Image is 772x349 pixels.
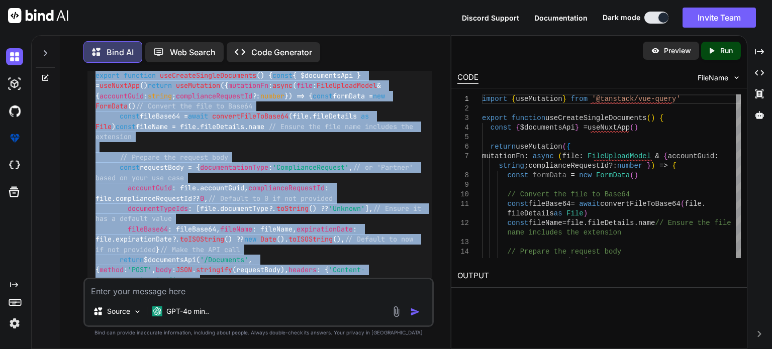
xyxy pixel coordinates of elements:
[588,219,634,227] span: fileDetails
[668,152,714,160] span: accountGuid
[297,224,353,234] span: expirationDate
[524,152,528,160] span: :
[545,114,647,122] span: useCreateSingleDocuments
[8,8,68,23] img: Bind AI
[571,200,575,208] span: =
[100,81,140,90] span: useNuxtApp
[228,81,268,90] span: mutationFn
[297,81,313,90] span: file
[220,204,268,213] span: documentType
[288,266,317,275] span: headers
[136,101,252,110] span: // Convert the file to Base64
[457,257,469,266] div: 15
[128,266,152,275] span: 'POST'
[251,46,312,58] p: Code Generator
[457,218,469,228] div: 12
[457,123,469,133] div: 4
[664,46,691,56] p: Preview
[698,73,728,83] span: FileName
[116,235,172,244] span: expirationDate
[272,163,349,172] span: 'ComplianceRequest'
[248,184,325,193] span: complianceRequestId
[575,257,579,265] span: =
[720,46,733,56] p: Run
[6,48,23,65] img: darkChat
[571,95,588,103] span: from
[659,114,663,122] span: {
[482,152,524,160] span: mutationFn
[508,257,529,265] span: const
[566,209,584,217] span: File
[592,95,681,103] span: '@tanstack/vue-query'
[391,306,402,317] img: attachment
[107,306,130,316] p: Source
[491,124,512,132] span: const
[6,75,23,92] img: darkAi-studio
[499,162,524,170] span: string
[516,95,562,103] span: useMutation
[457,247,469,257] div: 14
[529,200,571,208] span: fileBase64
[600,200,681,208] span: convertFileToBase64
[176,266,192,275] span: JSON
[272,71,293,80] span: const
[508,200,529,208] span: const
[579,200,600,208] span: await
[562,143,566,151] span: (
[634,219,638,227] span: .
[520,124,575,132] span: $documentsApi
[83,329,434,336] p: Bind can provide inaccurate information, including about people. Always double-check its answers....
[663,152,667,160] span: {
[329,204,365,213] span: 'Unknown'
[116,122,136,131] span: const
[124,71,156,80] span: function
[208,194,333,203] span: // Default to 0 if not provided
[361,112,369,121] span: as
[116,194,192,203] span: complianceRequestId
[180,235,224,244] span: toISOString
[685,200,702,208] span: file
[457,180,469,190] div: 9
[457,152,469,161] div: 7
[508,171,529,179] span: const
[244,235,256,244] span: new
[166,306,209,316] p: GPT-4o min..
[200,184,244,193] span: accountGuid
[634,124,638,132] span: )
[457,190,469,199] div: 10
[288,235,333,244] span: toISOString
[100,266,124,275] span: method
[313,112,357,121] span: fileDetails
[647,162,651,170] span: }
[457,133,469,142] div: 5
[672,162,676,170] span: {
[95,101,128,110] span: FormData
[272,81,293,90] span: async
[566,219,584,227] span: file
[120,276,192,285] span: 'application/json'
[148,81,172,90] span: return
[6,315,23,332] img: settings
[6,130,23,147] img: premium
[457,171,469,180] div: 8
[571,171,575,179] span: =
[248,122,264,131] span: name
[200,163,268,172] span: documentationType
[457,104,469,113] div: 2
[659,162,668,170] span: =>
[732,73,741,82] img: chevron down
[120,163,140,172] span: const
[508,190,630,198] span: // Convert the file to Base64
[457,238,469,247] div: 13
[630,171,634,179] span: (
[196,266,232,275] span: stringify
[714,152,718,160] span: :
[508,209,554,217] span: fileDetails
[534,13,588,23] button: Documentation
[579,152,583,160] span: :
[457,113,469,123] div: 3
[133,307,142,316] img: Pick Models
[512,114,545,122] span: function
[160,245,240,254] span: // Make the API call
[148,91,172,100] span: string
